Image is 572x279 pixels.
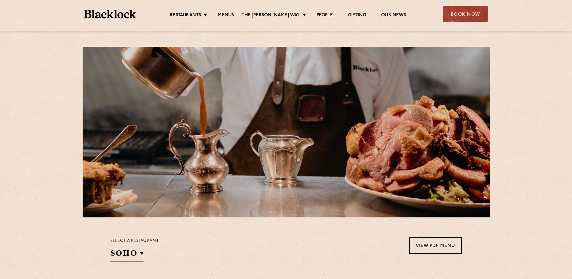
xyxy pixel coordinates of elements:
[84,10,136,18] img: BL_Textured_Logo-footer-cropped.svg
[317,12,333,19] a: People
[170,12,201,19] a: Restaurants
[110,248,144,261] h2: SOHO
[348,12,366,19] a: Gifting
[409,237,462,254] a: View PDF Menu
[381,12,406,19] a: Our News
[110,237,159,245] p: Select a restaurant
[242,12,300,19] a: The [PERSON_NAME] Way
[443,6,488,22] div: Book Now
[218,12,234,19] a: Menus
